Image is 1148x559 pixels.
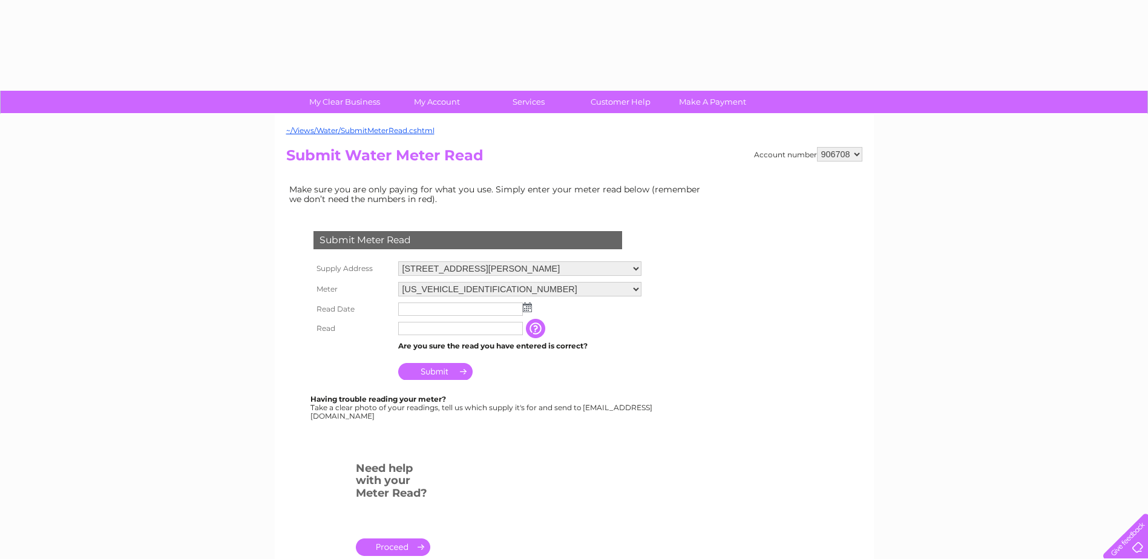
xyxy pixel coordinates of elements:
div: Account number [754,147,862,162]
a: Customer Help [571,91,671,113]
th: Meter [310,279,395,299]
a: ~/Views/Water/SubmitMeterRead.cshtml [286,126,435,135]
a: Make A Payment [663,91,763,113]
h2: Submit Water Meter Read [286,147,862,170]
b: Having trouble reading your meter? [310,394,446,404]
h3: Need help with your Meter Read? [356,460,430,506]
input: Information [526,319,548,338]
img: ... [523,302,532,312]
a: Services [479,91,579,113]
th: Supply Address [310,258,395,279]
a: . [356,538,430,556]
th: Read Date [310,299,395,319]
input: Submit [398,363,473,380]
th: Read [310,319,395,338]
div: Take a clear photo of your readings, tell us which supply it's for and send to [EMAIL_ADDRESS][DO... [310,395,654,420]
div: Submit Meter Read [313,231,622,249]
a: My Account [387,91,487,113]
td: Make sure you are only paying for what you use. Simply enter your meter read below (remember we d... [286,181,710,207]
a: My Clear Business [295,91,395,113]
td: Are you sure the read you have entered is correct? [395,338,645,354]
